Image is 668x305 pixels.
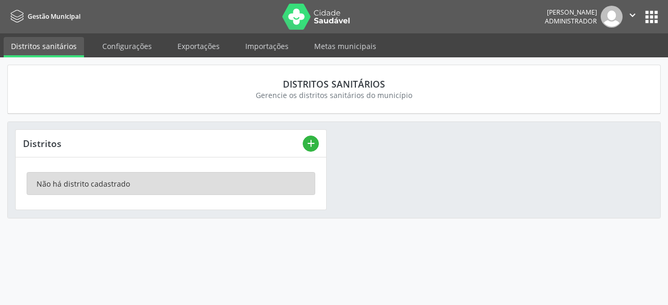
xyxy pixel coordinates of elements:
[545,8,597,17] div: [PERSON_NAME]
[95,37,159,55] a: Configurações
[627,9,638,21] i: 
[22,90,646,101] div: Gerencie os distritos sanitários do município
[27,172,315,195] div: Não há distrito cadastrado
[545,17,597,26] span: Administrador
[22,78,646,90] div: Distritos sanitários
[601,6,623,28] img: img
[170,37,227,55] a: Exportações
[23,138,303,149] div: Distritos
[4,37,84,57] a: Distritos sanitários
[623,6,642,28] button: 
[305,138,317,149] i: add
[28,12,80,21] span: Gestão Municipal
[7,8,80,25] a: Gestão Municipal
[642,8,661,26] button: apps
[238,37,296,55] a: Importações
[303,136,319,152] button: add
[307,37,384,55] a: Metas municipais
